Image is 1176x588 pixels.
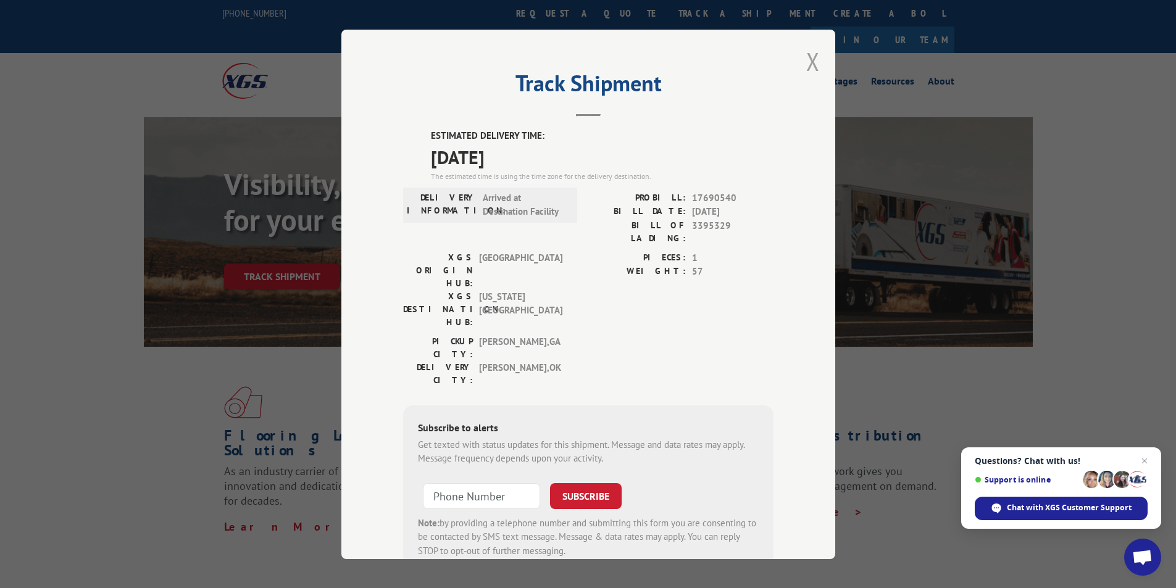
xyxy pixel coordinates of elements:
span: [PERSON_NAME] , GA [479,334,562,360]
span: 57 [692,265,774,279]
span: Questions? Chat with us! [975,456,1148,466]
label: BILL DATE: [588,205,686,219]
div: Get texted with status updates for this shipment. Message and data rates may apply. Message frequ... [418,437,759,465]
span: [GEOGRAPHIC_DATA] [479,251,562,289]
input: Phone Number [423,482,540,508]
label: BILL OF LADING: [588,218,686,244]
span: Support is online [975,475,1078,484]
label: PICKUP CITY: [403,334,473,360]
label: PIECES: [588,251,686,265]
span: [DATE] [692,205,774,219]
div: Chat with XGS Customer Support [975,497,1148,520]
span: [DATE] [431,143,774,170]
span: 17690540 [692,191,774,205]
span: [US_STATE][GEOGRAPHIC_DATA] [479,289,562,328]
label: XGS DESTINATION HUB: [403,289,473,328]
div: by providing a telephone number and submitting this form you are consenting to be contacted by SM... [418,516,759,558]
label: ESTIMATED DELIVERY TIME: [431,129,774,143]
button: SUBSCRIBE [550,482,622,508]
span: Close chat [1137,453,1152,468]
span: 1 [692,251,774,265]
button: Close modal [806,45,820,78]
h2: Track Shipment [403,75,774,98]
div: Subscribe to alerts [418,420,759,437]
label: XGS ORIGIN HUB: [403,251,473,289]
label: WEIGHT: [588,265,686,279]
strong: Note: [418,516,440,528]
span: Chat with XGS Customer Support [1007,502,1132,513]
label: DELIVERY CITY: [403,360,473,386]
span: 3395329 [692,218,774,244]
div: Open chat [1124,539,1161,576]
div: The estimated time is using the time zone for the delivery destination. [431,170,774,181]
label: DELIVERY INFORMATION: [407,191,477,218]
label: PROBILL: [588,191,686,205]
span: Arrived at Destination Facility [483,191,566,218]
span: [PERSON_NAME] , OK [479,360,562,386]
